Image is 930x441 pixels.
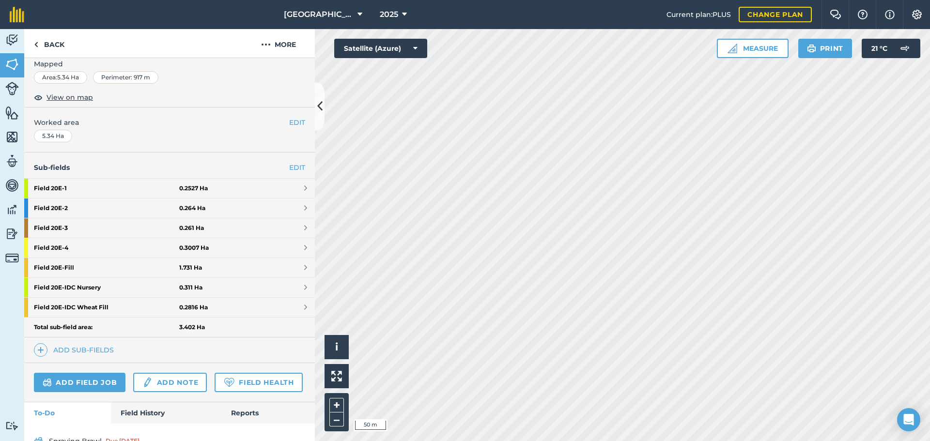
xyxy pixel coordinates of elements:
strong: Total sub-field area: [34,323,179,331]
img: A cog icon [911,10,923,19]
a: EDIT [289,162,305,173]
span: Current plan : PLUS [666,9,731,20]
a: Add note [133,373,207,392]
img: svg+xml;base64,PHN2ZyB4bWxucz0iaHR0cDovL3d3dy53My5vcmcvMjAwMC9zdmciIHdpZHRoPSIxOSIgaGVpZ2h0PSIyNC... [807,43,816,54]
strong: Field 20E - Fill [34,258,179,277]
strong: Field 20E - 2 [34,198,179,218]
a: Field History [111,402,221,424]
img: svg+xml;base64,PD94bWwgdmVyc2lvbj0iMS4wIiBlbmNvZGluZz0idXRmLTgiPz4KPCEtLSBHZW5lcmF0b3I6IEFkb2JlIE... [5,227,19,241]
span: Mapped [24,59,315,69]
a: Field 20E-IDC Wheat Fill0.2816 Ha [24,298,315,317]
img: svg+xml;base64,PHN2ZyB4bWxucz0iaHR0cDovL3d3dy53My5vcmcvMjAwMC9zdmciIHdpZHRoPSI1NiIgaGVpZ2h0PSI2MC... [5,130,19,144]
img: A question mark icon [857,10,868,19]
div: Open Intercom Messenger [897,408,920,431]
img: svg+xml;base64,PHN2ZyB4bWxucz0iaHR0cDovL3d3dy53My5vcmcvMjAwMC9zdmciIHdpZHRoPSI5IiBoZWlnaHQ9IjI0Ii... [34,39,38,50]
a: Change plan [739,7,812,22]
strong: 0.2527 Ha [179,184,208,192]
img: Ruler icon [728,44,737,53]
button: Satellite (Azure) [334,39,427,58]
span: View on map [46,92,93,103]
img: svg+xml;base64,PHN2ZyB4bWxucz0iaHR0cDovL3d3dy53My5vcmcvMjAwMC9zdmciIHdpZHRoPSI1NiIgaGVpZ2h0PSI2MC... [5,106,19,120]
a: Back [24,29,74,58]
strong: 0.311 Ha [179,284,202,291]
strong: Field 20E - 4 [34,238,179,258]
a: Field 20E-30.261 Ha [24,218,315,238]
img: svg+xml;base64,PD94bWwgdmVyc2lvbj0iMS4wIiBlbmNvZGluZz0idXRmLTgiPz4KPCEtLSBHZW5lcmF0b3I6IEFkb2JlIE... [5,178,19,193]
span: 21 ° C [871,39,887,58]
a: Field Health [215,373,302,392]
a: Field 20E-20.264 Ha [24,198,315,218]
a: Field 20E-40.3007 Ha [24,238,315,258]
img: svg+xml;base64,PD94bWwgdmVyc2lvbj0iMS4wIiBlbmNvZGluZz0idXRmLTgiPz4KPCEtLSBHZW5lcmF0b3I6IEFkb2JlIE... [5,251,19,265]
img: svg+xml;base64,PD94bWwgdmVyc2lvbj0iMS4wIiBlbmNvZGluZz0idXRmLTgiPz4KPCEtLSBHZW5lcmF0b3I6IEFkb2JlIE... [142,377,153,388]
span: 2025 [380,9,398,20]
a: Reports [221,402,315,424]
button: Print [798,39,852,58]
button: More [242,29,315,58]
button: – [329,412,344,426]
img: svg+xml;base64,PHN2ZyB4bWxucz0iaHR0cDovL3d3dy53My5vcmcvMjAwMC9zdmciIHdpZHRoPSIxOCIgaGVpZ2h0PSIyNC... [34,91,43,103]
img: svg+xml;base64,PHN2ZyB4bWxucz0iaHR0cDovL3d3dy53My5vcmcvMjAwMC9zdmciIHdpZHRoPSIxNCIgaGVpZ2h0PSIyNC... [37,344,44,356]
img: svg+xml;base64,PD94bWwgdmVyc2lvbj0iMS4wIiBlbmNvZGluZz0idXRmLTgiPz4KPCEtLSBHZW5lcmF0b3I6IEFkb2JlIE... [43,377,52,388]
div: Area : 5.34 Ha [34,71,87,84]
img: svg+xml;base64,PD94bWwgdmVyc2lvbj0iMS4wIiBlbmNvZGluZz0idXRmLTgiPz4KPCEtLSBHZW5lcmF0b3I6IEFkb2JlIE... [5,202,19,217]
div: 5.34 Ha [34,130,72,142]
div: Perimeter : 917 m [93,71,158,84]
strong: 0.264 Ha [179,204,205,212]
img: svg+xml;base64,PHN2ZyB4bWxucz0iaHR0cDovL3d3dy53My5vcmcvMjAwMC9zdmciIHdpZHRoPSIyMCIgaGVpZ2h0PSIyNC... [261,39,271,50]
img: svg+xml;base64,PHN2ZyB4bWxucz0iaHR0cDovL3d3dy53My5vcmcvMjAwMC9zdmciIHdpZHRoPSIxNyIgaGVpZ2h0PSIxNy... [885,9,895,20]
h4: Sub-fields [24,162,315,173]
button: i [325,335,349,359]
a: Add sub-fields [34,343,118,357]
button: View on map [34,91,93,103]
strong: 0.2816 Ha [179,304,208,311]
img: fieldmargin Logo [10,7,24,22]
strong: 1.731 Ha [179,264,202,272]
strong: Field 20E - IDC Wheat Fill [34,298,179,317]
strong: Field 20E - IDC Nursery [34,278,179,297]
img: Two speech bubbles overlapping with the left bubble in the forefront [830,10,841,19]
span: i [335,341,338,353]
strong: Field 20E - 3 [34,218,179,238]
strong: 3.402 Ha [179,323,205,331]
strong: 0.3007 Ha [179,244,209,252]
strong: Field 20E - 1 [34,179,179,198]
a: Add field job [34,373,125,392]
img: svg+xml;base64,PHN2ZyB4bWxucz0iaHR0cDovL3d3dy53My5vcmcvMjAwMC9zdmciIHdpZHRoPSI1NiIgaGVpZ2h0PSI2MC... [5,57,19,72]
strong: 0.261 Ha [179,224,204,232]
a: Field 20E-10.2527 Ha [24,179,315,198]
span: [GEOGRAPHIC_DATA] [284,9,354,20]
a: To-Do [24,402,111,424]
img: svg+xml;base64,PD94bWwgdmVyc2lvbj0iMS4wIiBlbmNvZGluZz0idXRmLTgiPz4KPCEtLSBHZW5lcmF0b3I6IEFkb2JlIE... [5,154,19,168]
img: svg+xml;base64,PD94bWwgdmVyc2lvbj0iMS4wIiBlbmNvZGluZz0idXRmLTgiPz4KPCEtLSBHZW5lcmF0b3I6IEFkb2JlIE... [5,82,19,95]
span: Worked area [34,117,305,128]
img: svg+xml;base64,PD94bWwgdmVyc2lvbj0iMS4wIiBlbmNvZGluZz0idXRmLTgiPz4KPCEtLSBHZW5lcmF0b3I6IEFkb2JlIE... [5,33,19,47]
button: Measure [717,39,789,58]
button: EDIT [289,117,305,128]
img: svg+xml;base64,PD94bWwgdmVyc2lvbj0iMS4wIiBlbmNvZGluZz0idXRmLTgiPz4KPCEtLSBHZW5lcmF0b3I6IEFkb2JlIE... [5,421,19,430]
a: Field 20E-Fill1.731 Ha [24,258,315,277]
button: + [329,398,344,412]
a: Field 20E-IDC Nursery0.311 Ha [24,278,315,297]
img: svg+xml;base64,PD94bWwgdmVyc2lvbj0iMS4wIiBlbmNvZGluZz0idXRmLTgiPz4KPCEtLSBHZW5lcmF0b3I6IEFkb2JlIE... [895,39,914,58]
button: 21 °C [862,39,920,58]
img: Four arrows, one pointing top left, one top right, one bottom right and the last bottom left [331,371,342,381]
